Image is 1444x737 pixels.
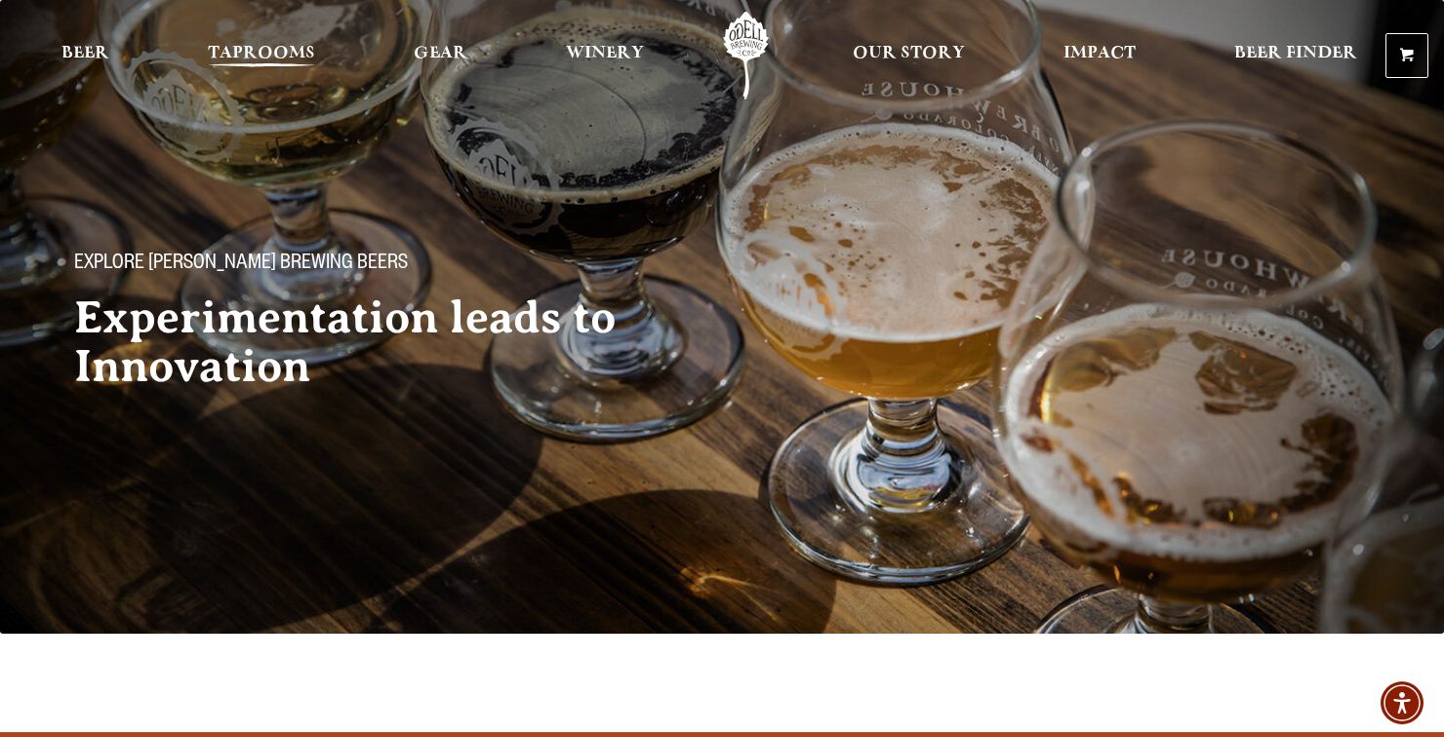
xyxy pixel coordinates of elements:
[1063,46,1136,61] span: Impact
[414,46,467,61] span: Gear
[49,12,122,99] a: Beer
[1051,12,1148,99] a: Impact
[401,12,480,99] a: Gear
[208,46,315,61] span: Taprooms
[840,12,978,99] a: Our Story
[1234,46,1357,61] span: Beer Finder
[74,252,408,278] span: Explore [PERSON_NAME] Brewing Beers
[566,46,644,61] span: Winery
[1381,681,1424,724] div: Accessibility Menu
[853,46,965,61] span: Our Story
[195,12,328,99] a: Taprooms
[553,12,657,99] a: Winery
[709,12,782,99] a: Odell Home
[1222,12,1370,99] a: Beer Finder
[61,46,109,61] span: Beer
[74,293,683,391] h2: Experimentation leads to Innovation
